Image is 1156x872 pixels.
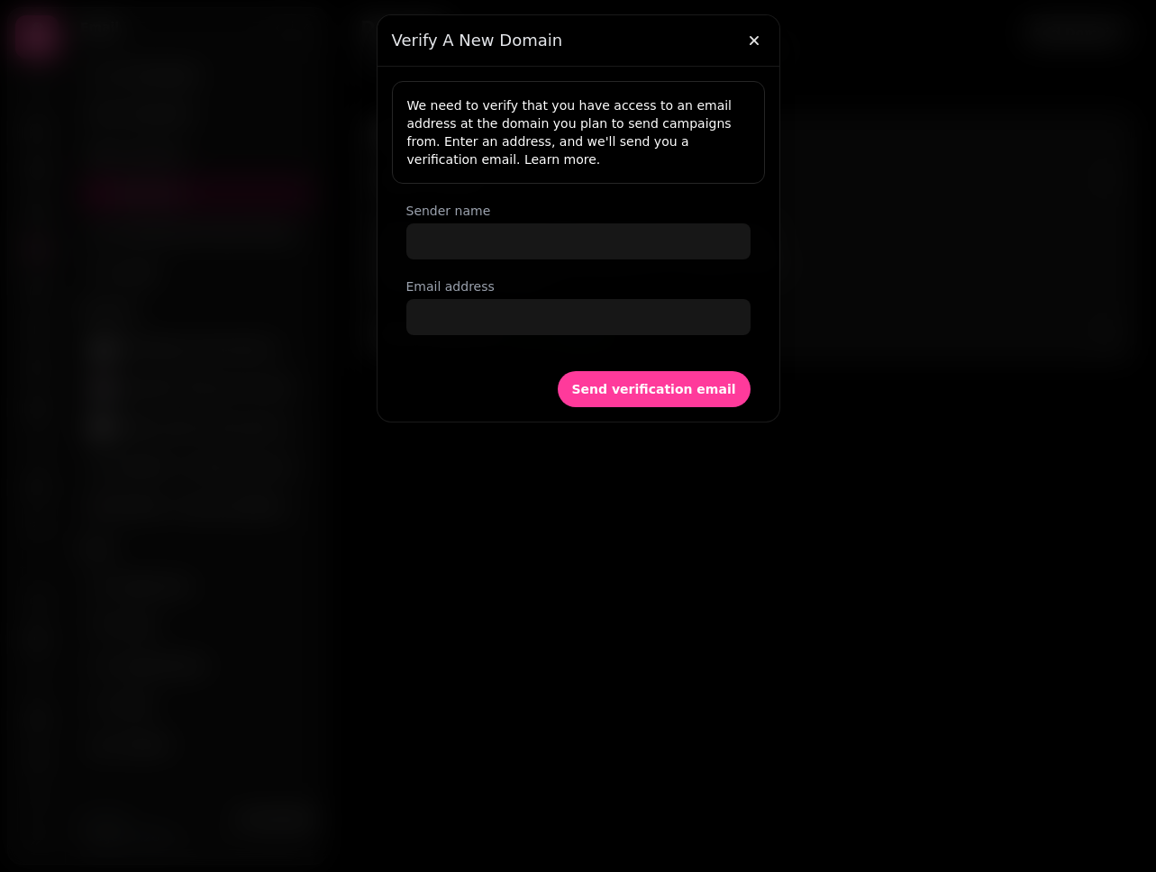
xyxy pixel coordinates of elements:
[406,277,751,295] label: Email address
[524,152,596,167] a: Learn more
[407,96,750,168] p: We need to verify that you have access to an email address at the domain you plan to send campaig...
[406,202,751,220] label: Sender name
[392,30,765,51] h3: Verify a new domain
[558,371,751,407] button: Send verification email
[572,383,736,395] span: Send verification email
